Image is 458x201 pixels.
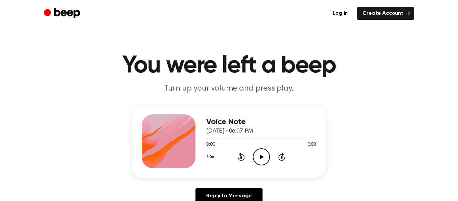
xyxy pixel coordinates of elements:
a: Beep [44,7,82,20]
a: Log in [327,7,353,20]
p: Turn up your volume and press play. [100,83,358,94]
h1: You were left a beep [57,54,401,78]
h3: Voice Note [206,117,316,127]
span: [DATE] · 06:07 PM [206,128,253,134]
a: Create Account [357,7,414,20]
span: 0:03 [307,141,316,148]
button: 1.0x [206,151,217,163]
span: 0:00 [206,141,215,148]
